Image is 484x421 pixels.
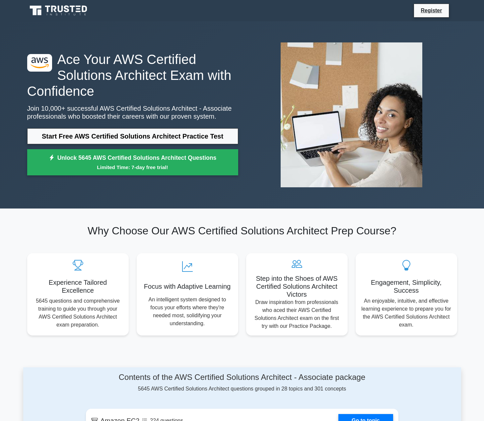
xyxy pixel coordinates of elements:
[417,6,446,15] a: Register
[86,373,398,382] h4: Contents of the AWS Certified Solutions Architect - Associate package
[33,278,123,294] h5: Experience Tailored Excellence
[361,278,452,294] h5: Engagement, Simplicity, Success
[27,51,238,99] h1: Ace Your AWS Certified Solutions Architect Exam with Confidence
[33,297,123,329] p: 5645 questions and comprehensive training to guide you through your AWS Certified Solutions Archi...
[27,128,238,144] a: Start Free AWS Certified Solutions Architect Practice Test
[251,274,342,298] h5: Step into the Shoes of AWS Certified Solutions Architect Victors
[142,296,233,328] p: An intelligent system designed to focus your efforts where they're needed most, solidifying your ...
[27,104,238,120] p: Join 10,000+ successful AWS Certified Solutions Architect - Associate professionals who boosted t...
[251,298,342,330] p: Draw inspiration from professionals who aced their AWS Certified Solutions Architect exam on the ...
[142,282,233,290] h5: Focus with Adaptive Learning
[27,224,457,237] h2: Why Choose Our AWS Certified Solutions Architect Prep Course?
[35,163,230,171] small: Limited Time: 7-day free trial!
[86,373,398,393] div: 5645 AWS Certified Solutions Architect questions grouped in 28 topics and 301 concepts
[27,149,238,176] a: Unlock 5645 AWS Certified Solutions Architect QuestionsLimited Time: 7-day free trial!
[361,297,452,329] p: An enjoyable, intuitive, and effective learning experience to prepare you for the AWS Certified S...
